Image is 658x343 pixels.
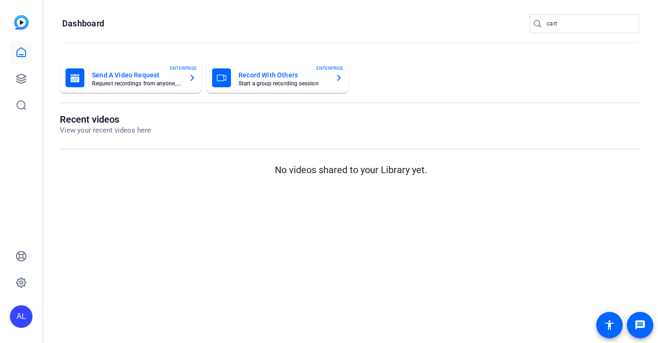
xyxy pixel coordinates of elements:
input: Search [547,18,632,29]
img: blue-gradient.svg [14,15,29,30]
mat-card-title: Record With Others [239,69,328,81]
button: Send A Video RequestRequest recordings from anyone, anywhereENTERPRISE [60,63,202,93]
span: ENTERPRISE [316,65,344,72]
span: ENTERPRISE [170,65,197,72]
button: Record With OthersStart a group recording sessionENTERPRISE [206,63,348,93]
mat-card-subtitle: Request recordings from anyone, anywhere [92,81,181,86]
h1: Recent videos [60,114,151,125]
mat-icon: accessibility [604,319,615,331]
div: AL [10,305,33,328]
mat-icon: message [634,319,646,331]
mat-card-title: Send A Video Request [92,69,181,81]
mat-card-subtitle: Start a group recording session [239,81,328,86]
p: No videos shared to your Library yet. [60,163,642,177]
h1: Dashboard [62,18,104,29]
p: View your recent videos here [60,125,151,136]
